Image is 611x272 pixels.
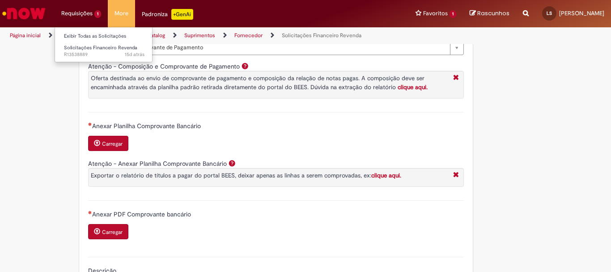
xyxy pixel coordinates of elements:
[92,40,446,55] span: Composição e Comprovante de Pagamento
[10,32,41,39] a: Página inicial
[142,9,193,20] div: Padroniza
[477,9,509,17] span: Rascunhos
[92,122,203,130] span: Anexar Planilha Comprovante Bancário
[547,10,552,16] span: LS
[125,51,144,58] span: 15d atrás
[451,171,461,180] i: Fechar More information Por question_atencao_comprovante_bancario
[64,51,144,58] span: R13538889
[55,31,153,41] a: Exibir Todas as Solicitações
[227,160,238,167] span: Ajuda para Atenção - Anexar Planilha Comprovante Bancário
[423,9,448,18] span: Favoritos
[1,4,47,22] img: ServiceNow
[91,172,401,179] span: Exportar o relatório de títulos a pagar do portal BEES, deixar apenas as linhas a serem comprovad...
[282,32,361,39] a: Solicitações Financeiro Revenda
[451,73,461,83] i: Fechar More information Por question_atencao
[88,62,240,70] label: Atenção - Composição e Comprovante de Pagamento
[450,10,456,18] span: 1
[55,27,153,62] ul: Requisições
[88,122,92,126] span: Necessários
[125,51,144,58] time: 16/09/2025 10:54:54
[91,74,428,91] span: Oferta destinada ao envio de comprovante de pagamento e composição da relação de notas pagas. A c...
[171,9,193,20] p: +GenAi
[559,9,604,17] span: [PERSON_NAME]
[398,83,428,91] a: clique aqui.
[92,210,193,218] span: Anexar PDF Comprovante bancário
[234,32,263,39] a: Fornecedor
[55,43,153,60] a: Aberto R13538889 : Solicitações Financeiro Revenda
[64,44,137,51] span: Solicitações Financeiro Revenda
[371,172,401,179] a: clique aqui.
[102,140,123,147] small: Carregar
[7,27,401,44] ul: Trilhas de página
[88,160,227,168] label: Atenção - Anexar Planilha Comprovante Bancário
[88,224,128,239] button: Carregar anexo de Anexar PDF Comprovante bancário Required
[94,10,101,18] span: 1
[88,211,92,214] span: Necessários
[61,9,93,18] span: Requisições
[88,136,128,151] button: Carregar anexo de Anexar Planilha Comprovante Bancário Required
[102,229,123,236] small: Carregar
[470,9,509,18] a: Rascunhos
[184,32,215,39] a: Suprimentos
[115,9,128,18] span: More
[240,62,250,69] span: Ajuda para Atenção - Composição e Comprovante de Pagamento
